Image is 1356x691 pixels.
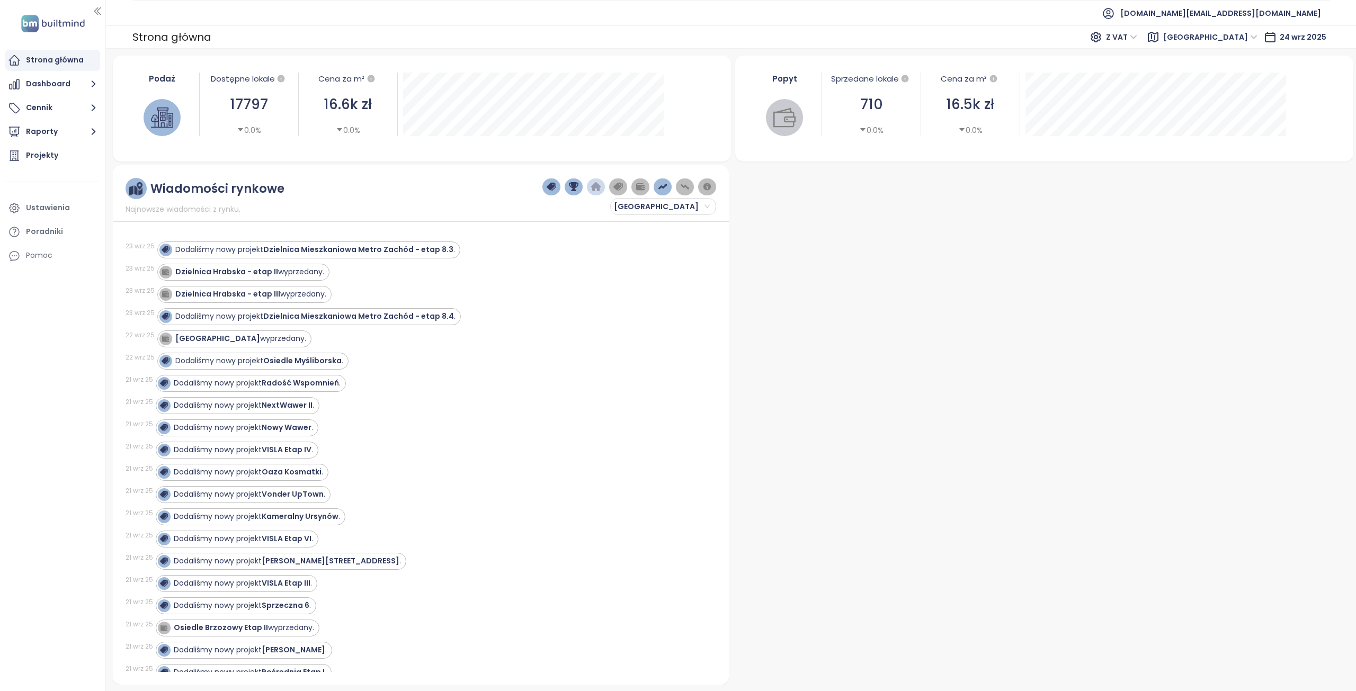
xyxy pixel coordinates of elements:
img: icon [162,335,169,342]
strong: VISLA Etap IV [262,444,311,455]
a: Poradniki [5,221,100,243]
div: 21 wrz 25 [126,464,153,473]
img: house [151,106,173,129]
div: Dodaliśmy nowy projekt . [174,466,323,478]
img: icon [162,357,169,364]
img: icon [160,446,167,453]
div: 21 wrz 25 [126,442,153,451]
strong: Osiedle Brzozowy Etap II [174,622,268,633]
a: Ustawienia [5,198,100,219]
div: 0.0% [336,124,360,136]
div: Dodaliśmy nowy projekt . [174,533,313,544]
div: 21 wrz 25 [126,397,153,407]
strong: Nowy Wawer [262,422,311,433]
span: Z VAT [1106,29,1137,45]
div: 21 wrz 25 [126,620,153,629]
div: wyprzedany. [174,622,314,633]
div: Wiadomości rynkowe [150,182,284,195]
img: icon [160,401,167,409]
div: Dodaliśmy nowy projekt . [174,578,312,589]
strong: Dzielnica Hrabska - etap II [175,266,278,277]
img: trophy-dark-blue.png [569,182,578,192]
img: icon [162,312,169,320]
button: Raporty [5,121,100,142]
img: ruler [129,182,142,195]
div: Cena za m² [318,73,364,85]
div: 17797 [205,94,293,115]
img: icon [160,535,167,542]
div: 21 wrz 25 [126,531,153,540]
strong: Sprzeczna 6 [262,600,309,611]
img: price-decreases.png [680,182,690,192]
strong: Kameralny Ursynów [262,511,338,522]
div: 22 wrz 25 [126,330,155,340]
img: logo [18,13,88,34]
strong: [GEOGRAPHIC_DATA] [175,333,260,344]
div: 21 wrz 25 [126,419,153,429]
img: icon [162,246,169,253]
div: Pomoc [5,245,100,266]
div: Dodaliśmy nowy projekt . [174,600,311,611]
div: 16.5k zł [926,94,1014,115]
div: 21 wrz 25 [126,508,153,518]
img: icon [160,624,167,631]
div: Dodaliśmy nowy projekt . [174,444,313,455]
div: 21 wrz 25 [126,575,153,585]
img: icon [160,602,167,609]
img: icon [160,513,167,520]
div: Ustawienia [26,201,70,214]
span: Warszawa [614,199,710,214]
div: 16.6k zł [304,94,392,115]
div: Dodaliśmy nowy projekt . [174,511,340,522]
div: Popyt [753,73,817,85]
span: Najnowsze wiadomości z rynku. [126,203,240,215]
span: caret-down [237,126,244,133]
div: 22 wrz 25 [126,353,155,362]
div: Projekty [26,149,58,162]
img: icon [160,379,167,387]
div: Dodaliśmy nowy projekt . [174,422,313,433]
strong: [PERSON_NAME] [262,644,325,655]
div: 21 wrz 25 [126,664,153,674]
strong: VISLA Etap VI [262,533,311,544]
img: icon [160,490,167,498]
strong: Oaza Kosmatki [262,466,322,477]
div: wyprzedany. [175,289,326,300]
img: price-tag-dark-blue.png [547,182,556,192]
div: Dodaliśmy nowy projekt . [174,644,327,656]
div: Cena za m² [926,73,1014,85]
div: Dodaliśmy nowy projekt . [175,244,455,255]
img: information-circle.png [702,182,712,192]
div: 23 wrz 25 [126,264,155,273]
div: Dodaliśmy nowy projekt . [174,378,341,389]
span: caret-down [336,126,343,133]
img: icon [160,646,167,653]
div: wyprzedany. [175,333,306,344]
strong: Radość Wspomnień [262,378,339,388]
span: caret-down [958,126,966,133]
img: price-increases.png [658,182,667,192]
div: 0.0% [958,124,983,136]
div: Dodaliśmy nowy projekt . [175,311,456,322]
span: [DOMAIN_NAME][EMAIL_ADDRESS][DOMAIN_NAME] [1120,1,1321,26]
strong: Dzielnica Hrabska - etap III [175,289,280,299]
button: Dashboard [5,74,100,95]
div: 23 wrz 25 [126,308,155,318]
div: Dodaliśmy nowy projekt . [174,489,325,500]
div: Pomoc [26,249,52,262]
button: Cennik [5,97,100,119]
span: Warszawa [1163,29,1257,45]
div: 0.0% [237,124,261,136]
img: icon [162,268,169,275]
div: 710 [827,94,915,115]
div: Dostępne lokale [205,73,293,85]
span: 24 wrz 2025 [1280,32,1326,42]
div: Strona główna [26,53,84,67]
img: icon [160,668,167,676]
img: wallet-dark-grey.png [636,182,645,192]
div: Sprzedane lokale [827,73,915,85]
div: Dodaliśmy nowy projekt . [174,555,401,567]
strong: NextWawer II [262,400,313,410]
div: Poradniki [26,225,63,238]
div: Podaż [131,73,194,85]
